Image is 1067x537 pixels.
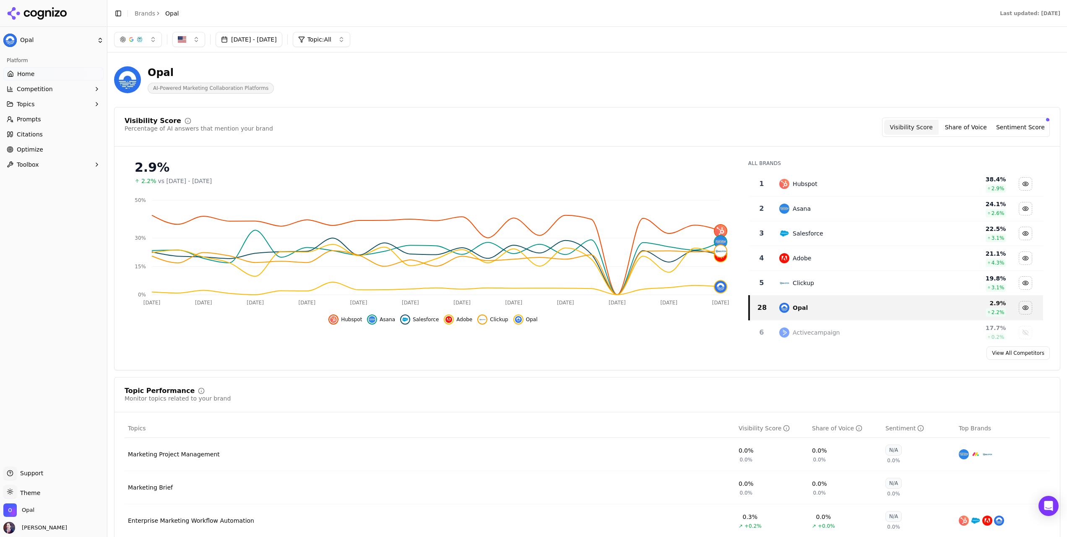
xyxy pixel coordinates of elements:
span: 3.1 % [992,235,1005,241]
img: asana [715,236,726,248]
img: Opal [114,66,141,93]
div: Monitor topics related to your brand [125,394,231,403]
img: adobe [445,316,452,323]
span: Optimize [17,145,43,154]
img: adobe [982,516,992,526]
img: hubspot [715,225,726,237]
button: Open organization switcher [3,503,34,517]
tspan: [DATE] [609,300,626,306]
div: Share of Voice [812,424,862,432]
tr: 5clickupClickup19.8%3.1%Hide clickup data [749,271,1043,296]
button: Hide opal data [513,314,538,325]
button: Toolbox [3,158,104,171]
img: hubspot [959,516,969,526]
div: N/A [885,478,902,489]
tr: 28opalOpal2.9%2.2%Hide opal data [749,296,1043,320]
tspan: [DATE] [505,300,523,306]
button: Hide adobe data [444,314,472,325]
div: Opal [793,304,808,312]
div: Marketing Brief [128,483,173,492]
th: Top Brands [955,419,1050,438]
img: asana [779,204,789,214]
img: Opal [3,34,17,47]
tspan: [DATE] [247,300,264,306]
div: 24.1 % [928,200,1006,208]
button: Visibility Score [884,120,939,135]
a: Enterprise Marketing Workflow Automation [128,516,254,525]
div: Hubspot [793,180,817,188]
tspan: [DATE] [195,300,212,306]
img: salesforce [779,228,789,238]
span: ↗ [812,523,816,529]
img: asana [369,316,375,323]
div: 2.9 % [928,299,1006,307]
div: 5 [752,278,771,288]
div: 21.1 % [928,249,1006,258]
span: 0.0% [740,456,753,463]
div: Platform [3,54,104,67]
span: Opal [20,37,94,44]
div: 17.7 % [928,324,1006,332]
a: Brands [135,10,155,17]
div: 22.5 % [928,225,1006,233]
img: opal [515,316,522,323]
img: opal [779,303,789,313]
span: [PERSON_NAME] [18,524,67,532]
img: adobe [779,253,789,263]
a: View All Competitors [986,346,1050,360]
button: Hide clickup data [477,314,508,325]
div: 2 [752,204,771,214]
div: N/A [885,445,902,456]
div: Activecampaign [793,328,840,337]
span: Theme [17,490,40,496]
div: Last updated: [DATE] [1000,10,1060,17]
nav: breadcrumb [135,9,179,18]
div: 3 [752,228,771,238]
button: Sentiment Score [993,120,1048,135]
div: Open Intercom Messenger [1038,496,1059,516]
div: Salesforce [793,229,823,238]
button: Hide hubspot data [328,314,362,325]
img: clickup [779,278,789,288]
button: Hide salesforce data [1019,227,1032,240]
img: Erynn Baird [3,522,15,534]
span: 2.2 % [992,309,1005,316]
div: 0.3% [743,513,758,521]
tspan: [DATE] [557,300,574,306]
span: Support [17,469,43,477]
a: Marketing Project Management [128,450,220,458]
div: 0.0% [812,446,827,455]
tspan: [DATE] [660,300,677,306]
tr: 1hubspotHubspot38.4%2.9%Hide hubspot data [749,172,1043,196]
img: hubspot [330,316,337,323]
img: Opal [3,503,17,517]
button: [DATE] - [DATE] [216,32,282,47]
div: 38.4 % [928,175,1006,183]
span: 0.0% [740,490,753,496]
div: 19.8 % [928,274,1006,283]
span: Topics [128,424,146,432]
span: 2.2% [141,177,156,185]
tspan: 50% [135,197,146,203]
th: shareOfVoice [809,419,882,438]
button: Hide opal data [1019,301,1032,314]
div: 2.9% [135,160,731,175]
a: Home [3,67,104,81]
span: Citations [17,130,43,139]
img: opal [715,281,726,293]
div: Clickup [793,279,814,287]
div: Percentage of AI answers that mention your brand [125,124,273,133]
span: Prompts [17,115,41,123]
div: All Brands [748,160,1043,167]
span: 0.0% [813,490,826,496]
span: 0.0% [887,490,900,497]
span: 2.9 % [992,185,1005,192]
button: Topics [3,97,104,111]
div: 28 [753,303,771,313]
img: US [178,35,186,44]
button: Share of Voice [939,120,993,135]
span: Opal [526,316,538,323]
div: N/A [885,511,902,522]
img: opal [994,516,1004,526]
